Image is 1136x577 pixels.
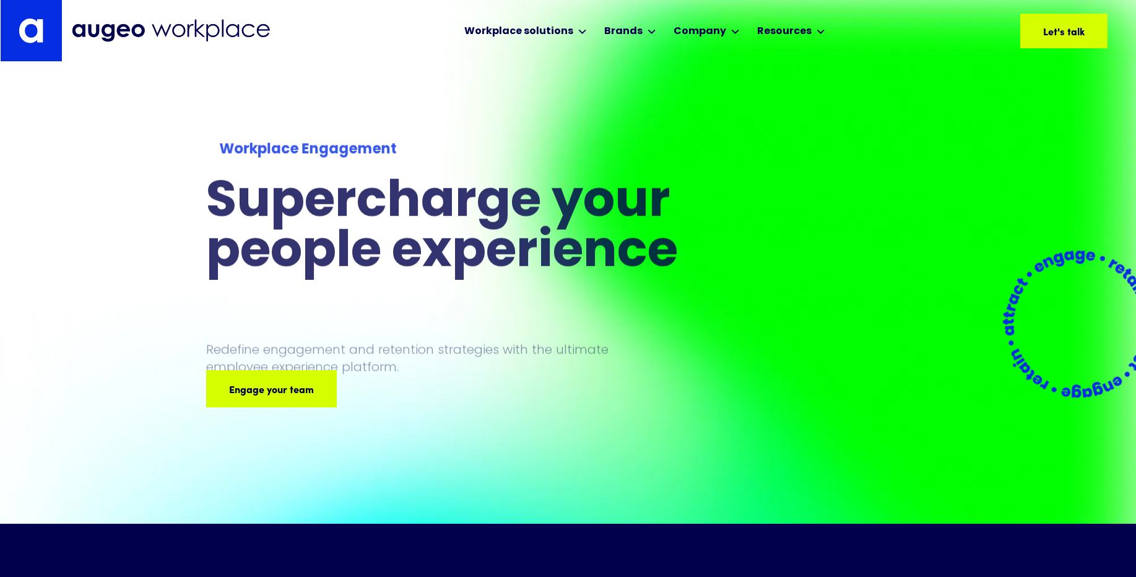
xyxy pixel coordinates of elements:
div: Workplace Engagement [219,139,727,160]
div: Workplace solutions [464,24,573,39]
div: Resources [757,24,812,39]
h1: Supercharge your people experience [206,178,741,279]
img: Augeo Workplace business unit full logo in mignight blue. [72,19,270,42]
a: Let's talk [1020,14,1108,48]
div: Company [674,24,726,39]
div: Brands [604,24,643,39]
a: Engage your team [206,370,337,407]
p: Redefine engagement and retention strategies with the ultimate employee experience platform. [206,341,632,375]
img: Augeo's "a" monogram decorative logo in white. [19,18,43,43]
